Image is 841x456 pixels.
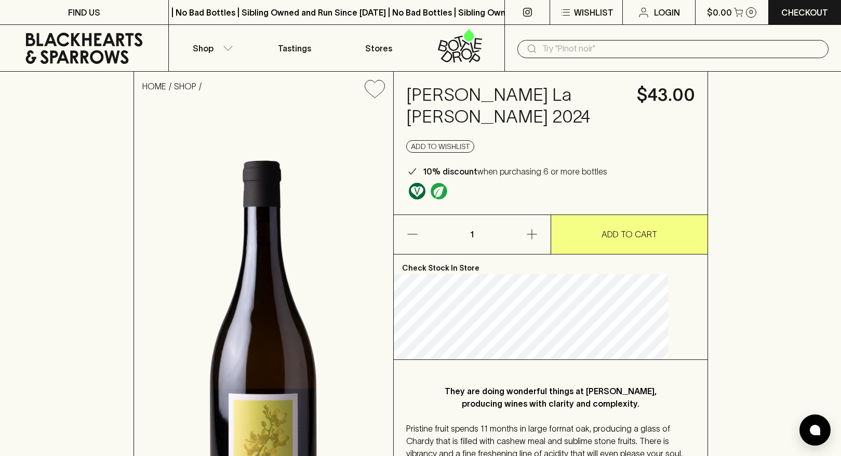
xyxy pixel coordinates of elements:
[654,6,680,19] p: Login
[551,215,707,254] button: ADD TO CART
[394,254,707,274] p: Check Stock In Store
[365,42,392,55] p: Stores
[406,140,474,153] button: Add to wishlist
[460,215,485,254] p: 1
[409,183,425,199] img: Vegan
[337,25,421,71] a: Stores
[574,6,613,19] p: Wishlist
[423,165,607,178] p: when purchasing 6 or more bottles
[406,180,428,202] a: Made without the use of any animal products.
[749,9,753,15] p: 0
[68,6,100,19] p: FIND US
[361,76,389,102] button: Add to wishlist
[406,84,624,128] h4: [PERSON_NAME] La [PERSON_NAME] 2024
[637,84,695,106] h4: $43.00
[252,25,337,71] a: Tastings
[278,42,311,55] p: Tastings
[602,228,657,240] p: ADD TO CART
[142,82,166,91] a: HOME
[781,6,828,19] p: Checkout
[174,82,196,91] a: SHOP
[423,167,477,176] b: 10% discount
[428,180,450,202] a: Organic
[193,42,213,55] p: Shop
[169,25,253,71] button: Shop
[707,6,732,19] p: $0.00
[427,385,674,410] p: They are doing wonderful things at [PERSON_NAME], producing wines with clarity and complexity.
[431,183,447,199] img: Organic
[810,425,820,435] img: bubble-icon
[542,41,820,57] input: Try "Pinot noir"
